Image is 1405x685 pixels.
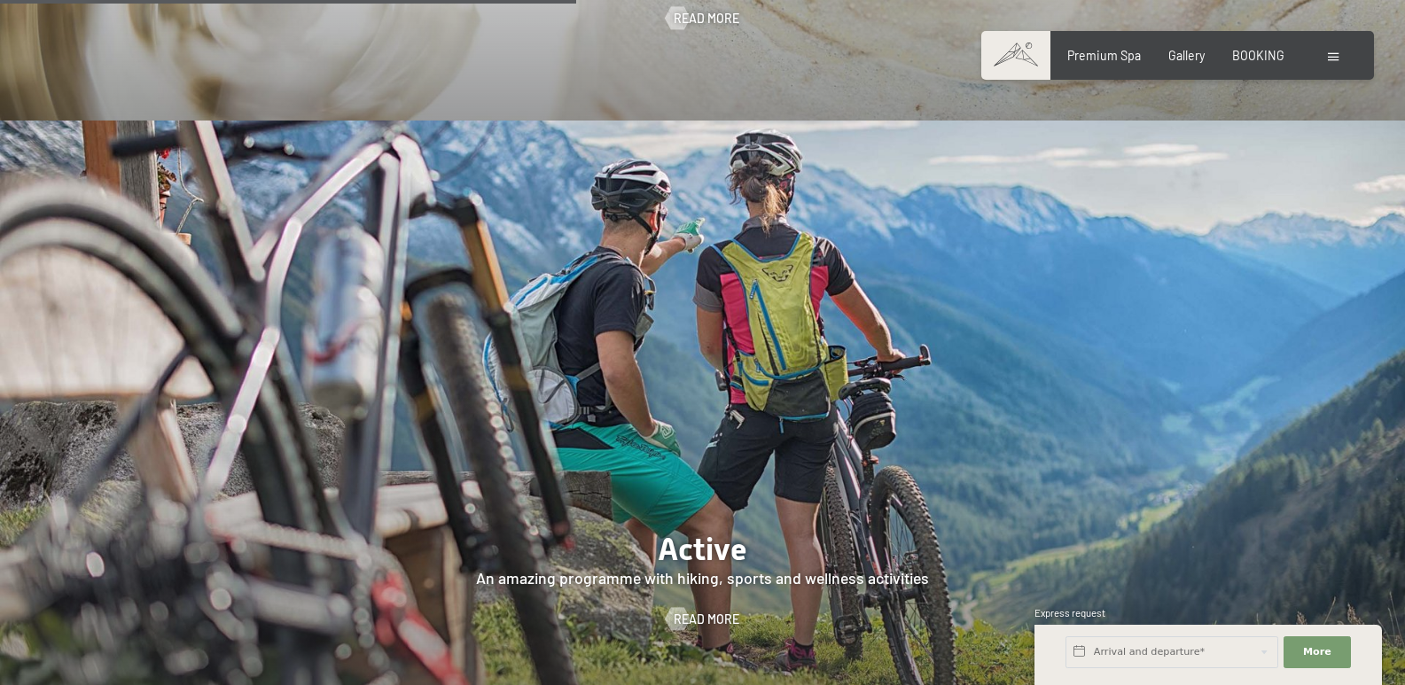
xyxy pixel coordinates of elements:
a: Read more [666,611,739,628]
span: Read more [674,10,739,27]
a: BOOKING [1232,48,1284,63]
span: More [1303,645,1331,659]
span: Read more [674,611,739,628]
button: More [1284,636,1351,668]
span: Express request [1034,607,1105,619]
a: Read more [666,10,739,27]
a: Premium Spa [1067,48,1141,63]
a: Gallery [1168,48,1205,63]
